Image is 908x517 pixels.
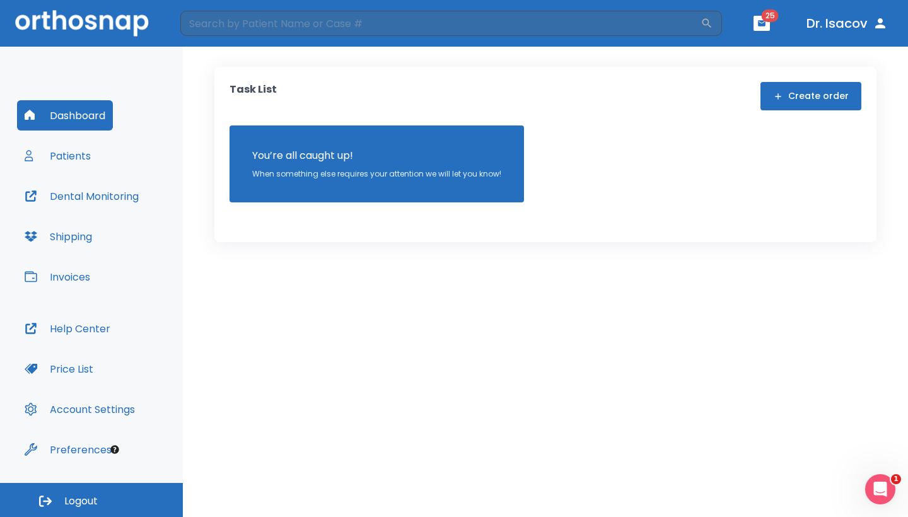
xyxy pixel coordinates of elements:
[760,82,861,110] button: Create order
[17,354,101,384] button: Price List
[17,434,119,465] button: Preferences
[64,494,98,508] span: Logout
[15,10,149,36] img: Orthosnap
[109,444,120,455] div: Tooltip anchor
[17,141,98,171] button: Patients
[230,82,277,110] p: Task List
[17,181,146,211] button: Dental Monitoring
[252,148,501,163] p: You’re all caught up!
[17,394,143,424] button: Account Settings
[252,168,501,180] p: When something else requires your attention we will let you know!
[180,11,701,36] input: Search by Patient Name or Case #
[17,313,118,344] button: Help Center
[891,474,901,484] span: 1
[801,12,893,35] button: Dr. Isacov
[17,221,100,252] button: Shipping
[17,100,113,131] button: Dashboard
[762,9,779,22] span: 25
[865,474,895,504] iframe: Intercom live chat
[17,262,98,292] button: Invoices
